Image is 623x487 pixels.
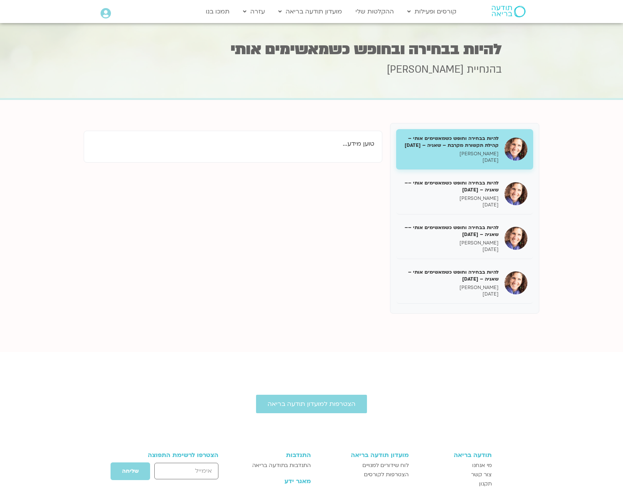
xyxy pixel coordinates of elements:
[504,227,527,250] img: להיות בבחירה וחופש כשמאשימים אותי –– שאניה – 21/05/25
[154,463,218,479] input: אימייל
[240,461,311,470] a: התנדבות בתודעה בריאה
[402,291,499,298] p: [DATE]
[416,452,492,459] h3: תודעה בריאה
[364,470,409,479] span: הצטרפות לקורסים
[402,195,499,202] p: [PERSON_NAME]
[132,452,219,459] h3: הצטרפו לרשימת התפוצה
[252,461,311,470] span: התנדבות בתודעה בריאה
[402,269,499,283] h5: להיות בבחירה וחופש כשמאשימים אותי – שאניה – [DATE]
[319,452,409,459] h3: מועדון תודעה בריאה
[471,470,492,479] span: צור קשר
[504,271,527,294] img: להיות בבחירה וחופש כשמאשימים אותי – שאניה – 28/05/25
[416,470,492,479] a: צור קשר
[202,4,233,19] a: תמכו בנו
[319,470,409,479] a: הצטרפות לקורסים
[240,452,311,459] h3: התנדבות
[239,4,269,19] a: עזרה
[240,478,311,485] h3: מאגר ידע
[467,63,502,76] span: בהנחיית
[416,461,492,470] a: מי אנחנו
[403,4,460,19] a: קורסים ופעילות
[110,462,150,480] button: שליחה
[402,246,499,253] p: [DATE]
[402,240,499,246] p: [PERSON_NAME]
[122,468,139,474] span: שליחה
[122,42,502,57] h1: להיות בבחירה ובחופש כשמאשימים אותי
[472,461,492,470] span: מי אנחנו
[132,462,219,484] form: טופס חדש
[268,401,355,407] span: הצטרפות למועדון תודעה בריאה
[492,6,526,17] img: תודעה בריאה
[402,135,499,149] h5: להיות בבחירה וחופש כשמאשימים אותי – קהילת תקשורת מקרבת – שאניה – [DATE]
[352,4,398,19] a: ההקלטות שלי
[362,461,409,470] span: לוח שידורים למנויים
[402,157,499,164] p: [DATE]
[274,4,346,19] a: מועדון תודעה בריאה
[504,138,527,161] img: להיות בבחירה וחופש כשמאשימים אותי – קהילת תקשורת מקרבת – שאניה – 07/05/35
[319,461,409,470] a: לוח שידורים למנויים
[92,139,374,149] p: טוען מידע...
[402,180,499,193] h5: להיות בבחירה וחופש כשמאשימים אותי –– שאניה – [DATE]
[504,182,527,205] img: להיות בבחירה וחופש כשמאשימים אותי –– שאניה – 14/05/25
[402,202,499,208] p: [DATE]
[402,151,499,157] p: [PERSON_NAME]
[256,395,367,413] a: הצטרפות למועדון תודעה בריאה
[402,284,499,291] p: [PERSON_NAME]
[402,224,499,238] h5: להיות בבחירה וחופש כשמאשימים אותי –– שאניה – [DATE]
